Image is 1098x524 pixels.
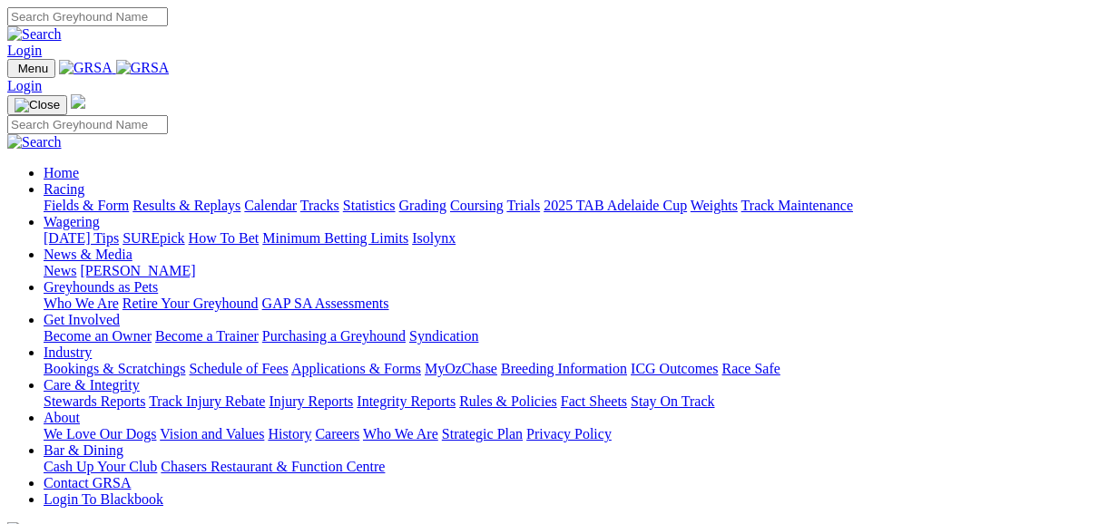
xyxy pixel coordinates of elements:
[357,393,456,409] a: Integrity Reports
[18,62,48,75] span: Menu
[44,377,140,393] a: Care & Integrity
[149,393,265,409] a: Track Injury Rebate
[291,361,421,376] a: Applications & Forms
[244,198,297,213] a: Calendar
[506,198,540,213] a: Trials
[44,442,123,458] a: Bar & Dining
[315,426,359,442] a: Careers
[44,361,1091,377] div: Industry
[123,296,259,311] a: Retire Your Greyhound
[7,134,62,150] img: Search
[44,491,163,507] a: Login To Blackbook
[44,426,156,442] a: We Love Our Dogs
[631,361,718,376] a: ICG Outcomes
[450,198,504,213] a: Coursing
[7,43,42,58] a: Login
[721,361,779,376] a: Race Safe
[123,230,184,246] a: SUREpick
[80,263,195,278] a: [PERSON_NAME]
[561,393,627,409] a: Fact Sheets
[262,328,406,344] a: Purchasing a Greyhound
[268,426,311,442] a: History
[44,312,120,327] a: Get Involved
[132,198,240,213] a: Results & Replays
[7,95,67,115] button: Toggle navigation
[501,361,627,376] a: Breeding Information
[155,328,259,344] a: Become a Trainer
[409,328,478,344] a: Syndication
[44,459,1091,475] div: Bar & Dining
[116,60,170,76] img: GRSA
[44,475,131,490] a: Contact GRSA
[59,60,113,76] img: GRSA
[7,7,168,26] input: Search
[269,393,353,409] a: Injury Reports
[691,198,738,213] a: Weights
[189,230,260,246] a: How To Bet
[425,361,497,376] a: MyOzChase
[44,181,84,197] a: Racing
[189,361,288,376] a: Schedule of Fees
[15,98,60,112] img: Close
[44,165,79,180] a: Home
[44,296,119,311] a: Who We Are
[44,230,1091,247] div: Wagering
[44,230,119,246] a: [DATE] Tips
[71,94,85,109] img: logo-grsa-white.png
[631,393,714,409] a: Stay On Track
[44,328,1091,344] div: Get Involved
[7,78,42,93] a: Login
[44,410,80,425] a: About
[160,426,264,442] a: Vision and Values
[7,26,62,43] img: Search
[44,263,76,278] a: News
[343,198,396,213] a: Statistics
[44,263,1091,279] div: News & Media
[44,393,1091,410] div: Care & Integrity
[44,328,152,344] a: Become an Owner
[44,296,1091,312] div: Greyhounds as Pets
[44,361,185,376] a: Bookings & Scratchings
[399,198,446,213] a: Grading
[7,115,168,134] input: Search
[44,393,145,409] a: Stewards Reports
[161,459,385,474] a: Chasers Restaurant & Function Centre
[262,296,389,311] a: GAP SA Assessments
[459,393,557,409] a: Rules & Policies
[363,426,438,442] a: Who We Are
[262,230,408,246] a: Minimum Betting Limits
[300,198,339,213] a: Tracks
[44,279,158,295] a: Greyhounds as Pets
[442,426,523,442] a: Strategic Plan
[7,59,55,78] button: Toggle navigation
[741,198,853,213] a: Track Maintenance
[412,230,456,246] a: Isolynx
[44,426,1091,442] div: About
[44,247,132,262] a: News & Media
[44,214,100,229] a: Wagering
[526,426,612,442] a: Privacy Policy
[44,198,1091,214] div: Racing
[44,344,92,360] a: Industry
[44,459,157,474] a: Cash Up Your Club
[44,198,129,213] a: Fields & Form
[544,198,687,213] a: 2025 TAB Adelaide Cup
